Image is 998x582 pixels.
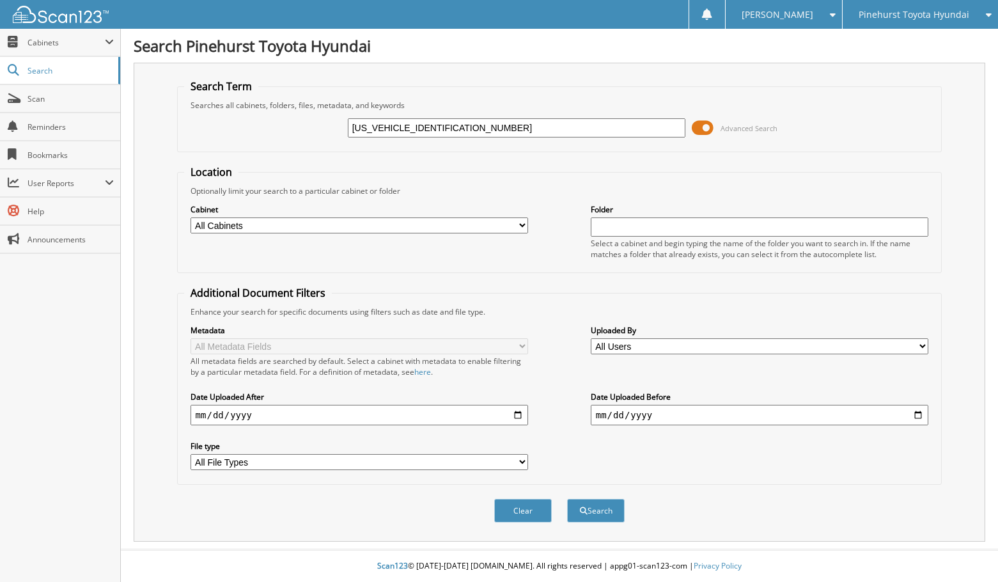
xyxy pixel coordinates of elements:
a: here [414,366,431,377]
h1: Search Pinehurst Toyota Hyundai [134,35,985,56]
span: Announcements [27,234,114,245]
span: Cabinets [27,37,105,48]
img: scan123-logo-white.svg [13,6,109,23]
span: Scan123 [377,560,408,571]
label: Date Uploaded After [191,391,529,402]
input: end [591,405,929,425]
span: Reminders [27,122,114,132]
span: Search [27,65,112,76]
label: Metadata [191,325,529,336]
div: Enhance your search for specific documents using filters such as date and file type. [184,306,935,317]
input: start [191,405,529,425]
label: Uploaded By [591,325,929,336]
span: Bookmarks [27,150,114,161]
label: Date Uploaded Before [591,391,929,402]
div: Searches all cabinets, folders, files, metadata, and keywords [184,100,935,111]
div: © [DATE]-[DATE] [DOMAIN_NAME]. All rights reserved | appg01-scan123-com | [121,551,998,582]
button: Clear [494,499,552,523]
legend: Location [184,165,238,179]
span: Help [27,206,114,217]
div: Select a cabinet and begin typing the name of the folder you want to search in. If the name match... [591,238,929,260]
iframe: Chat Widget [934,521,998,582]
span: Advanced Search [721,123,777,133]
button: Search [567,499,625,523]
label: Cabinet [191,204,529,215]
div: Optionally limit your search to a particular cabinet or folder [184,185,935,196]
span: User Reports [27,178,105,189]
a: Privacy Policy [694,560,742,571]
label: File type [191,441,529,452]
span: Pinehurst Toyota Hyundai [859,11,969,19]
legend: Additional Document Filters [184,286,332,300]
legend: Search Term [184,79,258,93]
div: All metadata fields are searched by default. Select a cabinet with metadata to enable filtering b... [191,356,529,377]
span: [PERSON_NAME] [742,11,813,19]
label: Folder [591,204,929,215]
span: Scan [27,93,114,104]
